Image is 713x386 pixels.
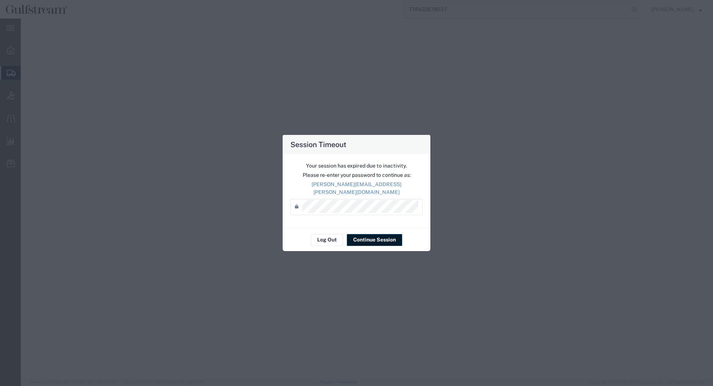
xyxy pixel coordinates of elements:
h4: Session Timeout [290,139,346,150]
p: [PERSON_NAME][EMAIL_ADDRESS][PERSON_NAME][DOMAIN_NAME] [290,181,423,196]
button: Continue Session [347,234,402,246]
button: Log Out [311,234,343,246]
p: Please re-enter your password to continue as: [290,171,423,179]
p: Your session has expired due to inactivity. [290,162,423,170]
